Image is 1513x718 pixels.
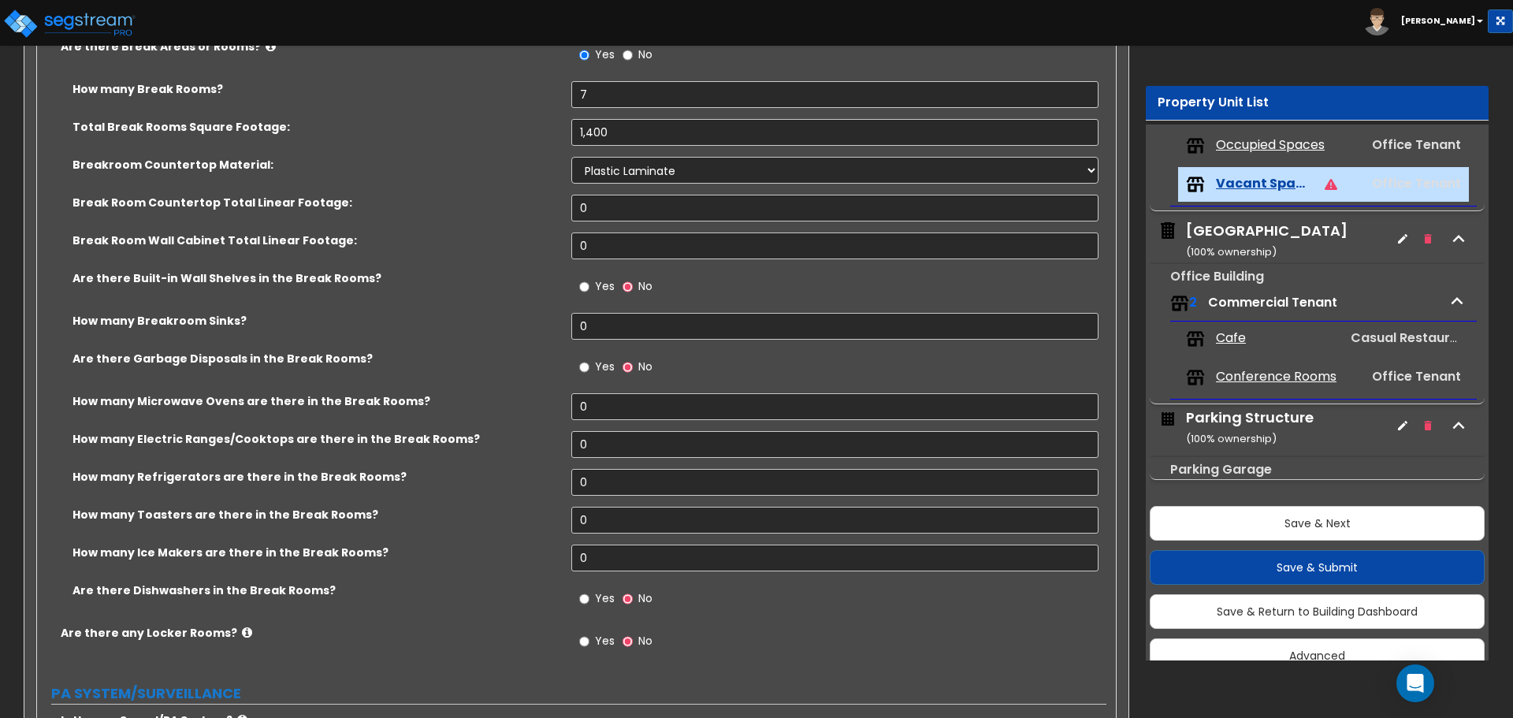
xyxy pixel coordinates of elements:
i: click for more info! [242,627,252,638]
span: Yes [595,633,615,649]
span: Vacant Spaces [1216,175,1313,193]
label: How many Electric Ranges/Cooktops are there in the Break Rooms? [72,431,559,447]
span: No [638,633,652,649]
img: building.svg [1158,407,1178,428]
span: Yes [595,278,615,294]
i: click for more info! [266,40,276,52]
span: No [638,359,652,374]
span: Office Tenant [1372,136,1461,154]
small: ( 100 % ownership) [1186,244,1277,259]
span: Parking Structure [1158,407,1314,448]
img: tenants.png [1186,368,1205,387]
img: building.svg [1158,221,1178,241]
div: Parking Structure [1186,407,1314,448]
input: No [623,359,633,376]
img: tenants.png [1186,329,1205,348]
label: Are there Built-in Wall Shelves in the Break Rooms? [72,270,559,286]
small: ( 100 % ownership) [1186,431,1277,446]
div: [GEOGRAPHIC_DATA] [1186,221,1348,261]
label: How many Refrigerators are there in the Break Rooms? [72,469,559,485]
span: Office Tenant [1372,367,1461,385]
img: avatar.png [1363,8,1391,35]
label: Break Room Countertop Total Linear Footage: [72,195,559,210]
span: No [638,590,652,606]
input: No [623,633,633,650]
small: Parking Garage [1170,460,1272,478]
input: Yes [579,590,589,608]
button: Save & Next [1150,506,1485,541]
input: Yes [579,359,589,376]
span: Yes [595,359,615,374]
span: Annex Building [1158,221,1348,261]
input: Yes [579,47,589,64]
label: Total Break Rooms Square Footage: [72,119,559,135]
button: Advanced [1150,638,1485,673]
label: How many Microwave Ovens are there in the Break Rooms? [72,393,559,409]
span: Cafe [1216,329,1246,348]
button: Save & Submit [1150,550,1485,585]
label: Break Room Wall Cabinet Total Linear Footage: [72,233,559,248]
span: Office Tenant [1372,174,1461,192]
label: How many Toasters are there in the Break Rooms? [72,507,559,523]
div: Property Unit List [1158,94,1477,112]
span: 2 [1189,293,1197,311]
small: Office Building [1170,267,1264,285]
input: Yes [579,633,589,650]
button: Save & Return to Building Dashboard [1150,594,1485,629]
span: Yes [595,590,615,606]
span: Commercial Tenant [1208,293,1337,311]
img: tenants.png [1186,136,1205,155]
img: tenants.png [1170,294,1189,313]
input: Yes [579,278,589,296]
label: Breakroom Countertop Material: [72,157,559,173]
label: Are there Garbage Disposals in the Break Rooms? [72,351,559,366]
label: How many Break Rooms? [72,81,559,97]
span: Yes [595,47,615,62]
span: Occupied Spaces [1216,136,1325,154]
label: Are there any Locker Rooms? [61,625,559,641]
input: No [623,278,633,296]
label: Are there Dishwashers in the Break Rooms? [72,582,559,598]
input: No [623,47,633,64]
span: No [638,47,652,62]
div: Open Intercom Messenger [1396,664,1434,702]
span: Conference Rooms [1216,368,1336,386]
input: No [623,590,633,608]
label: How many Breakroom Sinks? [72,313,559,329]
label: How many Ice Makers are there in the Break Rooms? [72,545,559,560]
b: [PERSON_NAME] [1401,15,1475,27]
label: Are there Break Areas or Rooms? [61,39,559,54]
img: logo_pro_r.png [2,8,136,39]
img: tenants.png [1186,175,1205,194]
span: No [638,278,652,294]
label: PA SYSTEM/SURVEILLANCE [51,683,1106,704]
